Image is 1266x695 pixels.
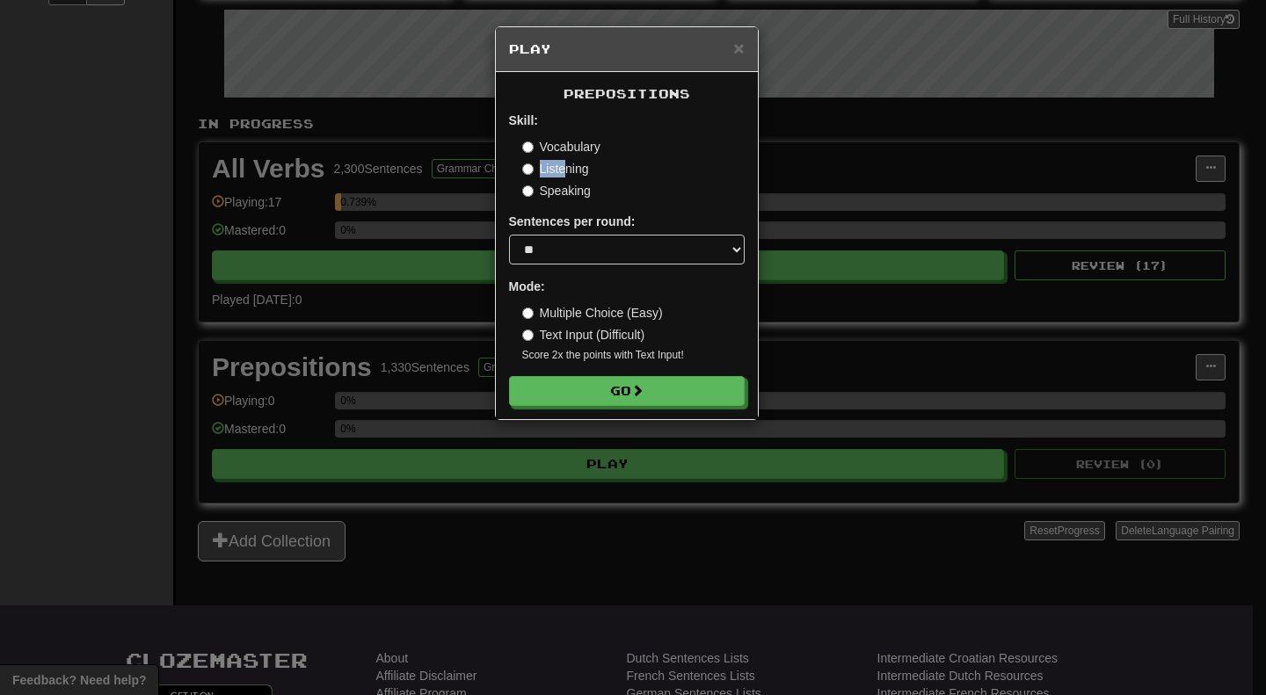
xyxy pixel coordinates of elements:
[509,213,636,230] label: Sentences per round:
[522,163,534,175] input: Listening
[522,182,591,199] label: Speaking
[522,304,663,322] label: Multiple Choice (Easy)
[522,185,534,197] input: Speaking
[509,113,538,127] strong: Skill:
[522,348,745,363] small: Score 2x the points with Text Input !
[522,141,534,153] input: Vocabulary
[733,39,744,57] button: Close
[509,376,745,406] button: Go
[522,138,600,156] label: Vocabulary
[522,160,589,177] label: Listening
[564,86,690,101] span: Prepositions
[522,326,645,344] label: Text Input (Difficult)
[509,279,545,293] strong: Mode:
[522,329,534,341] input: Text Input (Difficult)
[522,308,534,319] input: Multiple Choice (Easy)
[509,40,745,58] h5: Play
[733,38,744,58] span: ×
